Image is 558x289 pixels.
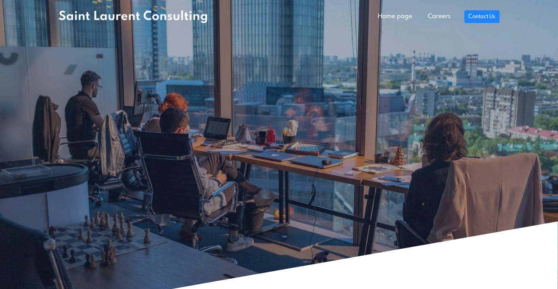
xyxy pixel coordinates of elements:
[420,9,458,25] a: Careers
[58,211,146,230] a: Services We Offer
[370,9,420,25] a: Home page
[464,10,500,23] a: Contact Us
[58,104,389,202] h2: Transforming businesses with cloud-based solutions: We specialize in cutting-edge design solutions
[58,89,500,95] h1: Empower . Innovate . Transform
